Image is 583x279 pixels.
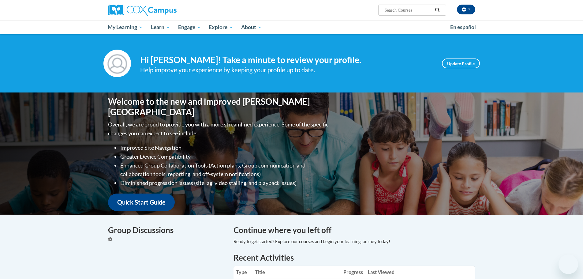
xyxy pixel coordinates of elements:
a: Quick Start Guide [108,194,175,211]
div: Main menu [99,20,484,34]
h1: Recent Activities [234,252,475,263]
a: Update Profile [442,58,480,68]
span: My Learning [108,24,143,31]
h4: Hi [PERSON_NAME]! Take a minute to review your profile. [140,55,433,65]
th: Progress [341,266,365,278]
div: Help improve your experience by keeping your profile up to date. [140,65,433,75]
a: My Learning [104,20,147,34]
li: Enhanced Group Collaboration Tools (Action plans, Group communication and collaboration tools, re... [120,161,330,179]
button: Search [433,6,442,14]
h4: Group Discussions [108,224,224,236]
th: Type [234,266,252,278]
img: Cox Campus [108,5,177,16]
span: Explore [209,24,233,31]
h1: Welcome to the new and improved [PERSON_NAME][GEOGRAPHIC_DATA] [108,96,330,117]
th: Last Viewed [365,266,397,278]
span: About [241,24,262,31]
a: Explore [205,20,237,34]
h4: Continue where you left off [234,224,475,236]
p: Overall, we are proud to provide you with a more streamlined experience. Some of the specific cha... [108,120,330,138]
th: Title [252,266,341,278]
a: About [237,20,266,34]
li: Improved Site Navigation [120,143,330,152]
a: En español [446,21,480,34]
img: Profile Image [103,50,131,77]
a: Cox Campus [108,5,224,16]
button: Account Settings [457,5,475,14]
span: En español [450,24,476,30]
li: Greater Device Compatibility [120,152,330,161]
input: Search Courses [384,6,433,14]
span: Engage [178,24,201,31]
a: Engage [174,20,205,34]
span: Learn [151,24,170,31]
a: Learn [147,20,174,34]
iframe: Button to launch messaging window [559,254,578,274]
li: Diminished progression issues (site lag, video stalling, and playback issues) [120,179,330,187]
